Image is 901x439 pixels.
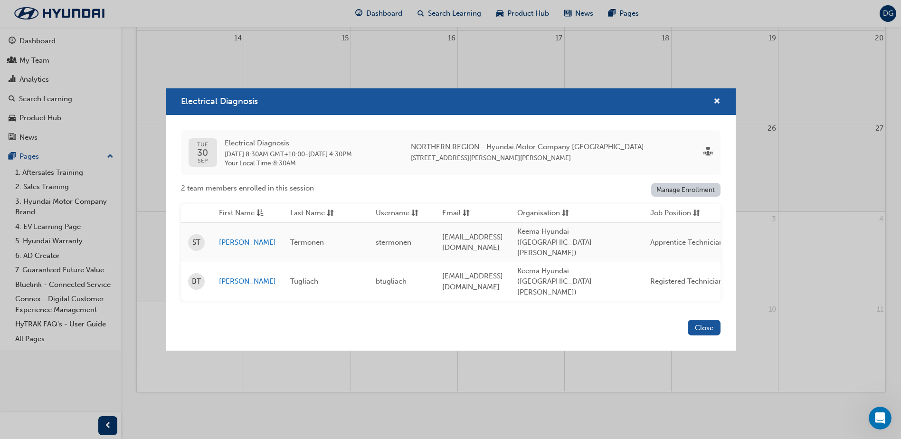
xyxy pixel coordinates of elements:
[376,238,411,247] span: stermonen
[650,277,723,286] span: Registered Technician
[688,320,721,335] button: Close
[411,142,644,153] span: NORTHERN REGION - Hyundai Motor Company [GEOGRAPHIC_DATA]
[290,277,318,286] span: Tugliach
[197,148,208,158] span: 30
[197,158,208,164] span: SEP
[869,407,892,429] iframe: Intercom live chat
[219,237,276,248] a: [PERSON_NAME]
[181,96,258,106] span: Electrical Diagnosis
[219,208,255,219] span: First Name
[308,150,352,158] span: 30 Sep 2025 4:30PM
[290,208,325,219] span: Last Name
[517,208,569,219] button: Organisationsorting-icon
[442,233,503,252] span: [EMAIL_ADDRESS][DOMAIN_NAME]
[650,238,723,247] span: Apprentice Technician
[192,276,201,287] span: BT
[376,208,409,219] span: Username
[713,96,721,108] button: cross-icon
[651,183,721,197] a: Manage Enrollment
[442,208,461,219] span: Email
[442,208,494,219] button: Emailsorting-icon
[442,272,503,291] span: [EMAIL_ADDRESS][DOMAIN_NAME]
[517,208,560,219] span: Organisation
[650,208,702,219] button: Job Positionsorting-icon
[225,159,352,168] span: Your Local Time : 8:30AM
[327,208,334,219] span: sorting-icon
[290,208,342,219] button: Last Namesorting-icon
[713,98,721,106] span: cross-icon
[197,142,208,148] span: TUE
[693,208,700,219] span: sorting-icon
[411,154,571,162] span: [STREET_ADDRESS][PERSON_NAME][PERSON_NAME]
[256,208,264,219] span: asc-icon
[463,208,470,219] span: sorting-icon
[376,208,428,219] button: Usernamesorting-icon
[219,276,276,287] a: [PERSON_NAME]
[166,88,736,351] div: Electrical Diagnosis
[225,138,352,149] span: Electrical Diagnosis
[650,208,691,219] span: Job Position
[562,208,569,219] span: sorting-icon
[225,138,352,168] div: -
[290,238,324,247] span: Termonen
[219,208,271,219] button: First Nameasc-icon
[411,208,418,219] span: sorting-icon
[225,150,305,158] span: 30 Sep 2025 8:30AM GMT+10:00
[181,183,314,194] span: 2 team members enrolled in this session
[376,277,407,286] span: btugliach
[517,267,592,296] span: Keema Hyundai ([GEOGRAPHIC_DATA][PERSON_NAME])
[703,147,713,158] span: sessionType_FACE_TO_FACE-icon
[192,237,200,248] span: ST
[517,227,592,257] span: Keema Hyundai ([GEOGRAPHIC_DATA][PERSON_NAME])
